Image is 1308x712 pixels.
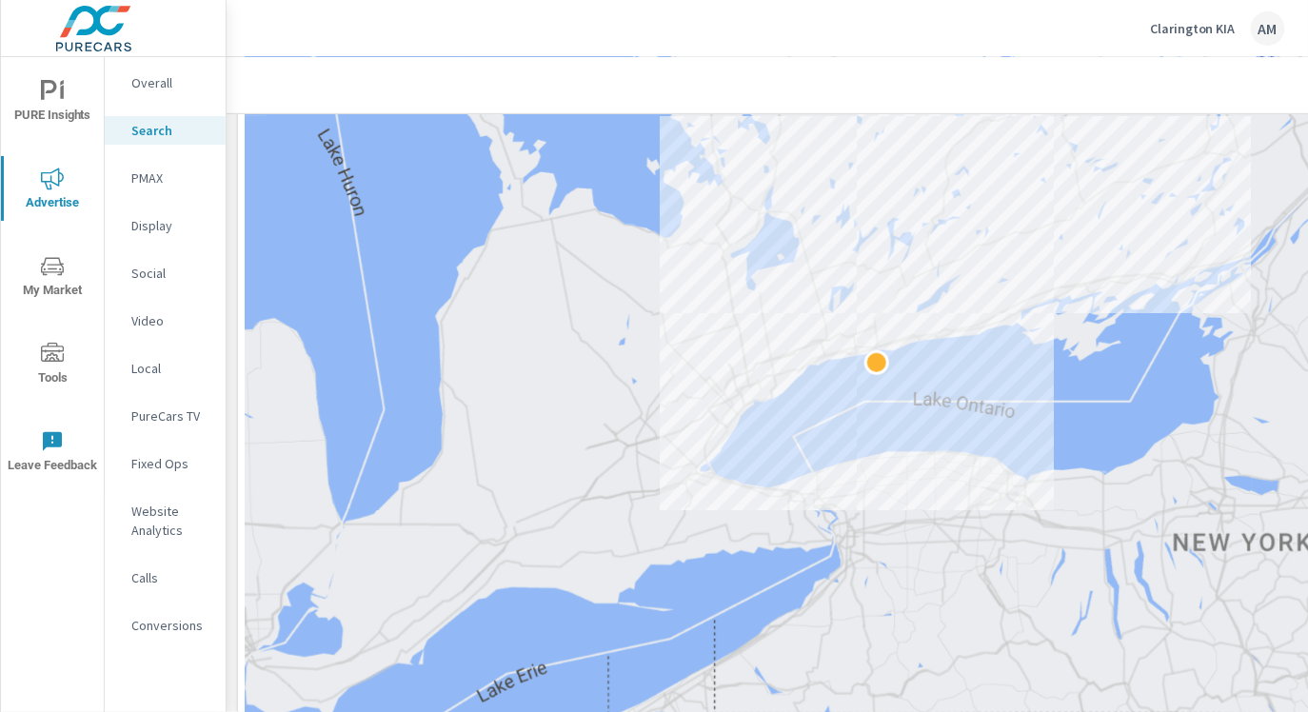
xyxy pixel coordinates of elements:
[7,255,98,302] span: My Market
[1251,11,1285,46] div: AM
[131,359,210,378] p: Local
[1150,20,1236,37] p: Clarington KIA
[105,211,226,240] div: Display
[105,611,226,640] div: Conversions
[131,168,210,188] p: PMAX
[131,406,210,425] p: PureCars TV
[1,57,104,495] div: nav menu
[7,430,98,477] span: Leave Feedback
[105,164,226,192] div: PMAX
[131,264,210,283] p: Social
[105,69,226,97] div: Overall
[131,502,210,540] p: Website Analytics
[105,497,226,544] div: Website Analytics
[7,168,98,214] span: Advertise
[105,564,226,592] div: Calls
[131,454,210,473] p: Fixed Ops
[7,80,98,127] span: PURE Insights
[105,259,226,287] div: Social
[105,354,226,383] div: Local
[105,449,226,478] div: Fixed Ops
[131,216,210,235] p: Display
[131,121,210,140] p: Search
[105,116,226,145] div: Search
[105,402,226,430] div: PureCars TV
[131,616,210,635] p: Conversions
[105,307,226,335] div: Video
[7,343,98,389] span: Tools
[131,311,210,330] p: Video
[131,73,210,92] p: Overall
[131,568,210,587] p: Calls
